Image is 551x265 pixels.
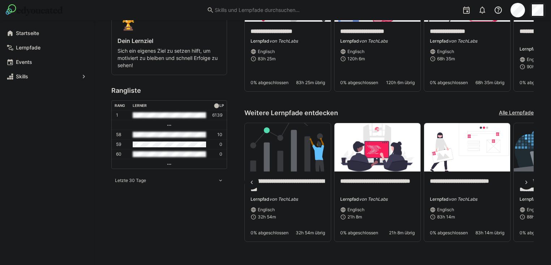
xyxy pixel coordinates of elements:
[244,109,338,117] h3: Weitere Lernpfade entdecken
[118,47,221,69] p: Sich ein eigenes Ziel zu setzen hilft, um motiviert zu bleiben und schnell Erfolge zu sehen!
[116,151,121,157] p: 60
[527,57,544,62] span: Englisch
[347,214,362,220] span: 21h 8m
[340,80,378,86] span: 0% abgeschlossen
[245,123,331,171] img: image
[258,49,275,55] span: Englisch
[118,10,221,31] div: 🏆
[475,230,504,236] span: 83h 14m übrig
[527,207,544,213] span: Englisch
[389,230,415,236] span: 21h 8m übrig
[347,207,364,213] span: Englisch
[116,132,121,138] p: 58
[437,49,454,55] span: Englisch
[527,64,542,70] span: 90h 8m
[430,80,468,86] span: 0% abgeschlossen
[214,6,344,14] input: Skills und Lernpfade durchsuchen…
[334,123,420,171] img: image
[115,178,146,183] span: Letzte 30 Tage
[430,38,449,44] span: Lernpfad
[258,214,276,220] span: 32h 54m
[347,49,364,55] span: Englisch
[359,196,388,202] span: von TechLabs
[115,103,125,108] div: Rang
[269,196,298,202] span: von TechLabs
[430,196,449,202] span: Lernpfad
[251,196,269,202] span: Lernpfad
[219,142,222,147] p: 0
[347,56,365,62] span: 120h 6m
[212,112,222,118] p: 6139
[251,230,289,236] span: 0% abgeschlossen
[340,230,378,236] span: 0% abgeschlossen
[430,230,468,236] span: 0% abgeschlossen
[116,142,121,147] p: 59
[475,80,504,86] span: 68h 35m übrig
[217,132,222,138] p: 10
[296,230,325,236] span: 32h 54m übrig
[424,123,510,171] img: image
[118,37,221,44] h4: Dein Lernziel
[340,38,359,44] span: Lernpfad
[520,46,538,52] span: Lernpfad
[527,214,544,220] span: 88h 53m
[437,214,455,220] span: 83h 14m
[340,196,359,202] span: Lernpfad
[219,151,222,157] p: 0
[449,196,477,202] span: von TechLabs
[258,56,275,62] span: 83h 25m
[251,38,269,44] span: Lernpfad
[269,38,298,44] span: von TechLabs
[219,103,224,108] div: LP
[251,80,289,86] span: 0% abgeschlossen
[296,80,325,86] span: 83h 25m übrig
[386,80,415,86] span: 120h 6m übrig
[359,38,388,44] span: von TechLabs
[520,196,538,202] span: Lernpfad
[111,87,227,95] h3: Rangliste
[499,109,534,117] a: Alle Lernpfade
[116,112,118,118] p: 1
[449,38,477,44] span: von TechLabs
[258,207,275,213] span: Englisch
[437,207,454,213] span: Englisch
[133,103,147,108] div: Lerner
[437,56,455,62] span: 68h 35m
